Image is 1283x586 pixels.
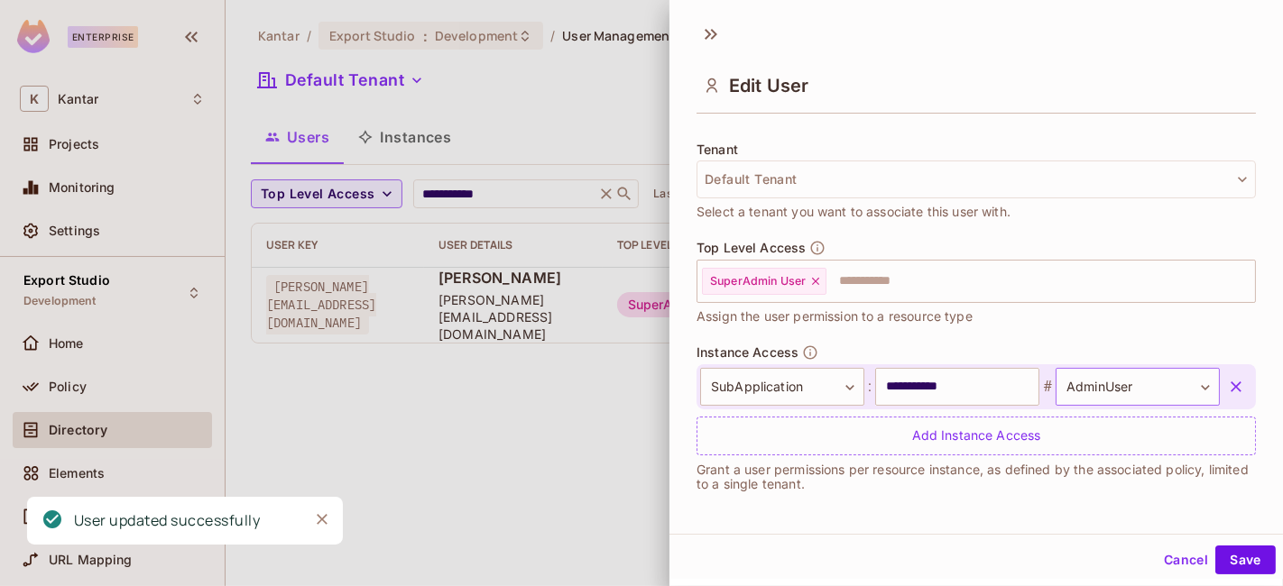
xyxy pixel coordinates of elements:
[697,142,738,157] span: Tenant
[309,506,336,533] button: Close
[697,241,806,255] span: Top Level Access
[1039,376,1056,398] span: #
[1157,545,1215,574] button: Cancel
[697,417,1256,455] div: Add Instance Access
[729,75,808,96] span: Edit User
[700,368,864,406] div: SubApplication
[697,345,798,360] span: Instance Access
[864,376,875,398] span: :
[697,462,1256,491] p: Grant a user permissions per resource instance, as defined by the associated policy, limited to a...
[1056,368,1220,406] div: AdminUser
[1215,545,1276,574] button: Save
[697,307,973,326] span: Assign the user permission to a resource type
[702,268,826,295] div: SuperAdmin User
[710,274,806,288] span: SuperAdmin User
[697,202,1011,222] span: Select a tenant you want to associate this user with.
[74,509,261,532] div: User updated successfully
[1246,279,1250,282] button: Open
[697,160,1256,198] button: Default Tenant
